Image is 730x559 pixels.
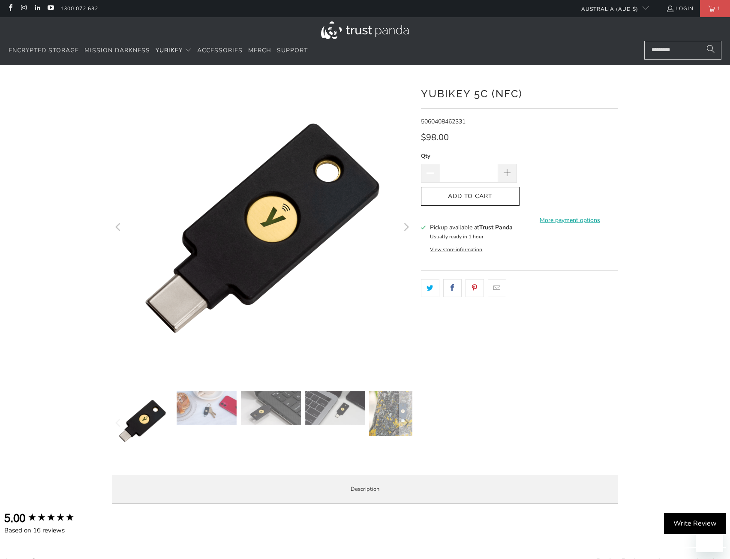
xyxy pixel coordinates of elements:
[156,41,192,61] summary: YubiKey
[248,41,271,61] a: Merch
[9,41,79,61] a: Encrypted Storage
[4,511,94,526] div: Overall product rating out of 5: 5.00
[197,41,243,61] a: Accessories
[60,4,98,13] a: 1300 072 632
[700,41,721,60] button: Search
[430,246,482,253] button: View store information
[421,84,618,102] h1: YubiKey 5C (NFC)
[430,233,484,240] small: Usually ready in 1 hour
[369,391,429,436] img: YubiKey 5C (NFC) - Trust Panda
[47,5,54,12] a: Trust Panda Australia on YouTube
[399,391,413,455] button: Next
[112,78,126,378] button: Previous
[644,41,721,60] input: Search...
[443,279,462,297] a: Share this on Facebook
[488,279,506,297] a: Email this to a friend
[84,46,150,54] span: Mission Darkness
[84,41,150,61] a: Mission Darkness
[6,5,14,12] a: Trust Panda Australia on Facebook
[479,223,513,231] b: Trust Panda
[421,117,466,126] span: 5060408462331
[33,5,41,12] a: Trust Panda Australia on LinkedIn
[277,46,308,54] span: Support
[305,391,365,425] img: YubiKey 5C (NFC) - Trust Panda
[112,391,172,451] img: YubiKey 5C (NFC) - Trust Panda
[112,78,412,378] a: YubiKey 5C (NFC) - Trust Panda
[112,475,618,504] label: Description
[241,391,301,425] img: YubiKey 5C (NFC) - Trust Panda
[112,391,126,455] button: Previous
[522,216,618,225] a: More payment options
[696,525,723,552] iframe: Button to launch messaging window
[421,279,439,297] a: Share this on Twitter
[466,279,484,297] a: Share this on Pinterest
[9,46,79,54] span: Encrypted Storage
[421,132,449,143] span: $98.00
[156,46,183,54] span: YubiKey
[197,46,243,54] span: Accessories
[20,5,27,12] a: Trust Panda Australia on Instagram
[9,41,308,61] nav: Translation missing: en.navigation.header.main_nav
[664,513,726,535] div: Write Review
[248,46,271,54] span: Merch
[27,512,75,524] div: 5.00 star rating
[4,511,25,526] div: 5.00
[430,223,513,232] h3: Pickup available at
[421,187,520,206] button: Add to Cart
[177,391,237,425] img: YubiKey 5C (NFC) - Trust Panda
[666,4,694,13] a: Login
[4,526,94,535] div: Based on 16 reviews
[421,151,517,161] label: Qty
[321,21,409,39] img: Trust Panda Australia
[399,78,413,378] button: Next
[277,41,308,61] a: Support
[430,193,511,200] span: Add to Cart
